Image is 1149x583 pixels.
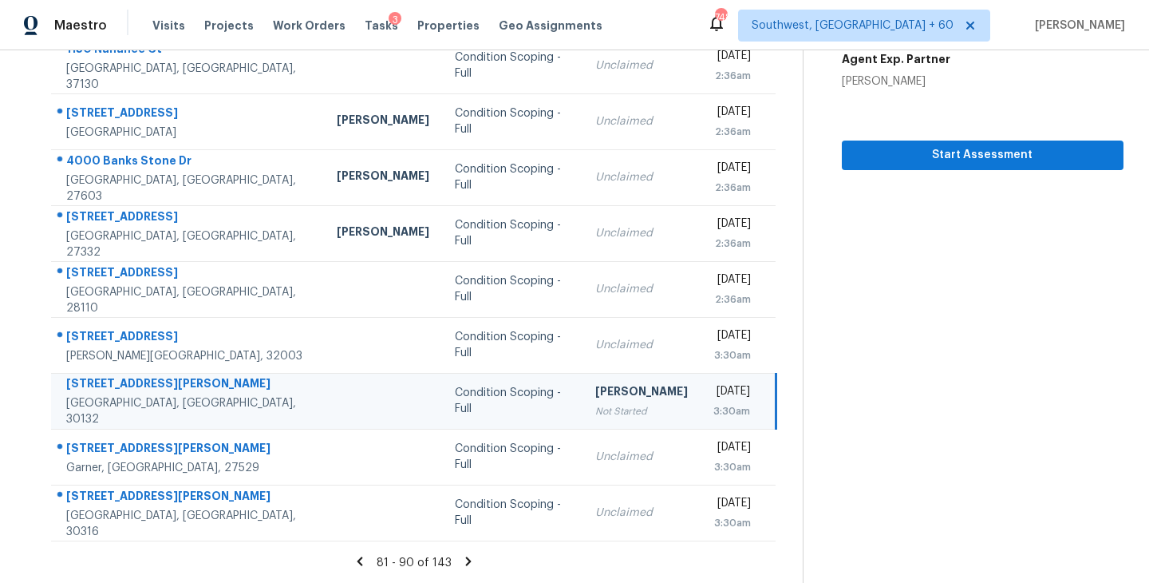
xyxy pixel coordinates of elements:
div: [PERSON_NAME][GEOGRAPHIC_DATA], 32003 [66,348,311,364]
div: 2:36am [713,124,752,140]
div: 3:30am [713,515,752,531]
div: [PERSON_NAME] [337,224,429,244]
div: [DATE] [713,495,752,515]
div: 3:30am [713,459,752,475]
div: Condition Scoping - Full [455,161,570,193]
div: Unclaimed [595,113,688,129]
span: Start Assessment [855,145,1111,165]
span: Properties [417,18,480,34]
div: [STREET_ADDRESS] [66,264,311,284]
div: [GEOGRAPHIC_DATA], [GEOGRAPHIC_DATA], 28110 [66,284,311,316]
div: [GEOGRAPHIC_DATA], [GEOGRAPHIC_DATA], 27332 [66,228,311,260]
span: Maestro [54,18,107,34]
div: [STREET_ADDRESS] [66,208,311,228]
div: Unclaimed [595,505,688,521]
div: [DATE] [713,216,752,236]
div: 748 [715,10,726,26]
div: Unclaimed [595,449,688,465]
button: Start Assessment [842,141,1123,170]
div: Condition Scoping - Full [455,441,570,473]
div: Condition Scoping - Full [455,385,570,417]
div: 2:36am [713,68,752,84]
div: [STREET_ADDRESS][PERSON_NAME] [66,375,311,395]
div: 4000 Banks Stone Dr [66,153,311,173]
h5: Agent Exp. Partner [842,51,950,67]
div: Condition Scoping - Full [455,50,570,81]
div: [GEOGRAPHIC_DATA], [GEOGRAPHIC_DATA], 30132 [66,395,311,427]
div: [GEOGRAPHIC_DATA], [GEOGRAPHIC_DATA], 30316 [66,508,311,540]
div: Unclaimed [595,58,688,73]
div: [GEOGRAPHIC_DATA], [GEOGRAPHIC_DATA], 37130 [66,61,311,93]
div: [PERSON_NAME] [595,383,688,403]
div: [DATE] [713,272,752,291]
div: 2:36am [713,236,752,252]
span: [PERSON_NAME] [1029,18,1125,34]
div: [PERSON_NAME] [842,73,950,89]
div: 2:36am [713,180,752,196]
div: Unclaimed [595,337,688,353]
div: [DATE] [713,327,752,347]
div: Unclaimed [595,225,688,241]
div: 1150 Nahanee Ct [66,41,311,61]
span: Projects [204,18,254,34]
div: [STREET_ADDRESS] [66,105,311,125]
div: Condition Scoping - Full [455,273,570,305]
div: 2:36am [713,291,752,307]
div: [DATE] [713,383,750,403]
div: Condition Scoping - Full [455,329,570,361]
div: [GEOGRAPHIC_DATA], [GEOGRAPHIC_DATA], 27603 [66,173,311,204]
div: [PERSON_NAME] [337,168,429,188]
div: Not Started [595,403,688,419]
div: [DATE] [713,104,752,124]
span: Work Orders [273,18,345,34]
div: Condition Scoping - Full [455,217,570,249]
div: [GEOGRAPHIC_DATA] [66,125,311,141]
span: Visits [152,18,185,34]
div: Condition Scoping - Full [455,105,570,137]
span: 81 - 90 of 143 [377,557,452,569]
div: Unclaimed [595,169,688,185]
div: 3 [389,12,401,28]
div: Garner, [GEOGRAPHIC_DATA], 27529 [66,460,311,476]
div: [PERSON_NAME] [337,112,429,132]
div: 3:30am [713,347,752,363]
span: Southwest, [GEOGRAPHIC_DATA] + 60 [752,18,954,34]
div: [DATE] [713,48,752,68]
div: Condition Scoping - Full [455,497,570,529]
div: 3:30am [713,403,750,419]
div: Unclaimed [595,281,688,297]
div: [STREET_ADDRESS][PERSON_NAME] [66,440,311,460]
span: Geo Assignments [499,18,602,34]
div: [DATE] [713,439,752,459]
div: [STREET_ADDRESS][PERSON_NAME] [66,488,311,508]
div: [STREET_ADDRESS] [66,328,311,348]
span: Tasks [365,20,398,31]
div: [DATE] [713,160,752,180]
